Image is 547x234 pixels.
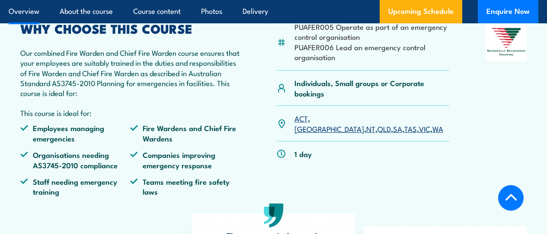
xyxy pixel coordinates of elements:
p: Our combined Fire Warden and Chief Fire Warden course ensures that your employees are suitably tr... [20,48,240,98]
a: SA [393,123,402,134]
a: QLD [377,123,391,134]
li: Companies improving emergency response [130,150,240,170]
li: Teams meeting fire safety laws [130,176,240,197]
a: NT [366,123,375,134]
a: TAS [404,123,417,134]
img: Nationally Recognised Training logo. [486,22,527,61]
li: Fire Wardens and Chief Fire Wardens [130,123,240,143]
li: PUAFER005 Operate as part of an emergency control organisation [294,22,450,42]
p: 1 day [294,149,312,159]
a: VIC [419,123,430,134]
li: Employees managing emergencies [20,123,130,143]
p: This course is ideal for: [20,108,240,118]
li: Staff needing emergency training [20,176,130,197]
a: ACT [294,113,308,123]
a: WA [432,123,443,134]
p: , , , , , , , [294,113,450,134]
p: Individuals, Small groups or Corporate bookings [294,78,450,98]
li: PUAFER006 Lead an emergency control organisation [294,42,450,62]
h2: WHY CHOOSE THIS COURSE [20,22,240,34]
a: [GEOGRAPHIC_DATA] [294,123,364,134]
li: Organisations needing AS3745-2010 compliance [20,150,130,170]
